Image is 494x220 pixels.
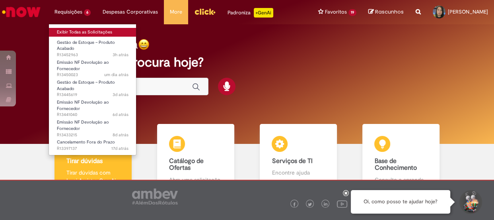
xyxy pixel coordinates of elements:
time: 26/08/2025 17:37:48 [104,72,128,78]
b: Catálogo de Ofertas [169,157,204,172]
span: 8d atrás [113,132,128,138]
a: Rascunhos [368,8,404,16]
span: um dia atrás [104,72,128,78]
span: Emissão NF Devolução ao Fornecedor [57,119,109,132]
span: Favoritos [325,8,347,16]
a: Catálogo de Ofertas Abra uma solicitação [144,124,247,193]
a: Aberto R13452963 : Gestão de Estoque – Produto Acabado [49,38,136,55]
b: Serviços de TI [272,157,312,165]
span: Requisições [54,8,82,16]
a: Aberto R13450023 : Emissão NF Devolução ao Fornecedor [49,58,136,75]
img: logo_footer_youtube.png [337,198,347,209]
a: Base de Conhecimento Consulte e aprenda [350,124,452,193]
a: Aberto R13441040 : Emissão NF Devolução ao Fornecedor [49,98,136,115]
h2: O que você procura hoje? [54,55,440,69]
a: Aberto R13445619 : Gestão de Estoque – Produto Acabado [49,78,136,95]
span: Emissão NF Devolução ao Fornecedor [57,59,109,72]
time: 27/08/2025 15:00:01 [113,52,128,58]
span: 6 [84,9,91,16]
p: +GenAi [254,8,273,18]
time: 25/08/2025 16:55:56 [113,92,128,98]
span: 3d atrás [113,92,128,98]
img: logo_footer_linkedin.png [324,202,328,207]
span: 3h atrás [113,52,128,58]
span: 19 [348,9,356,16]
a: Tirar dúvidas Tirar dúvidas com Lupi Assist e Gen Ai [42,124,144,193]
button: Iniciar Conversa de Suporte [458,190,482,214]
time: 22/08/2025 17:14:09 [113,112,128,118]
img: logo_footer_facebook.png [292,202,296,206]
a: Aberto R13397137 : Cancelamento Fora do Prazo [49,138,136,153]
span: R13450023 [57,72,128,78]
span: Despesas Corporativas [103,8,158,16]
a: Aberto R13433215 : Emissão NF Devolução ao Fornecedor [49,118,136,135]
p: Abra uma solicitação [169,176,222,184]
img: click_logo_yellow_360x200.png [194,6,216,18]
span: Cancelamento Fora do Prazo [57,139,115,145]
span: Gestão de Estoque – Produto Acabado [57,79,115,92]
span: Gestão de Estoque – Produto Acabado [57,39,115,52]
b: Tirar dúvidas [66,157,103,165]
span: More [170,8,182,16]
span: R13441040 [57,112,128,118]
p: Consulte e aprenda [374,176,427,184]
span: Rascunhos [375,8,404,16]
img: logo_footer_ambev_rotulo_gray.png [132,189,178,204]
span: R13445619 [57,92,128,98]
span: [PERSON_NAME] [448,8,488,15]
p: Encontre ajuda [272,169,325,177]
p: Tirar dúvidas com Lupi Assist e Gen Ai [66,169,119,185]
div: Oi, como posso te ajudar hoje? [351,190,450,214]
span: R13397137 [57,145,128,152]
time: 11/08/2025 14:24:39 [111,145,128,151]
a: Exibir Todas as Solicitações [49,28,136,37]
img: ServiceNow [1,4,42,20]
img: happy-face.png [138,39,150,50]
time: 20/08/2025 15:49:44 [113,132,128,138]
ul: Requisições [49,24,136,155]
span: 17d atrás [111,145,128,151]
span: 6d atrás [113,112,128,118]
b: Base de Conhecimento [374,157,416,172]
span: Emissão NF Devolução ao Fornecedor [57,99,109,112]
a: Serviços de TI Encontre ajuda [247,124,350,193]
img: logo_footer_twitter.png [308,202,312,206]
span: R13452963 [57,52,128,58]
span: R13433215 [57,132,128,138]
div: Padroniza [228,8,273,18]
